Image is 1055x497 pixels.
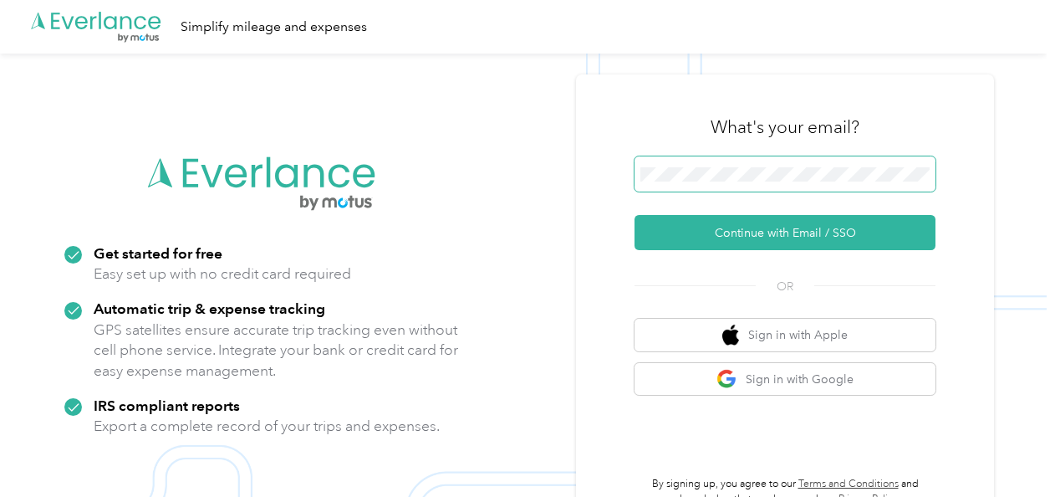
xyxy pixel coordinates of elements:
[635,319,935,351] button: apple logoSign in with Apple
[94,397,240,414] strong: IRS compliant reports
[94,300,325,317] strong: Automatic trip & expense tracking
[716,369,737,390] img: google logo
[722,325,739,346] img: apple logo
[635,363,935,396] button: google logoSign in with Google
[798,478,899,490] a: Terms and Conditions
[756,278,814,295] span: OR
[94,416,440,437] p: Export a complete record of your trips and expenses.
[181,17,367,38] div: Simplify mileage and expenses
[711,115,859,139] h3: What's your email?
[94,264,351,284] p: Easy set up with no credit card required
[635,215,935,250] button: Continue with Email / SSO
[94,320,459,382] p: GPS satellites ensure accurate trip tracking even without cell phone service. Integrate your bank...
[94,244,222,262] strong: Get started for free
